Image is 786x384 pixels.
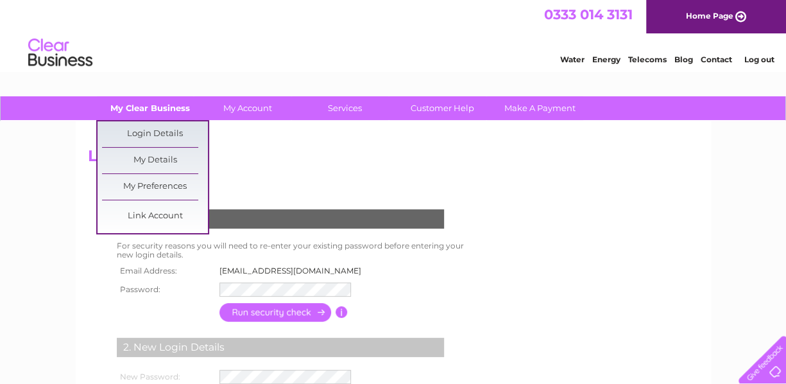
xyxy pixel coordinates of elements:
[216,263,372,279] td: [EMAIL_ADDRESS][DOMAIN_NAME]
[114,263,216,279] th: Email Address:
[90,7,697,62] div: Clear Business is a trading name of Verastar Limited (registered in [GEOGRAPHIC_DATA] No. 3667643...
[701,55,732,64] a: Contact
[194,96,300,120] a: My Account
[487,96,593,120] a: Make A Payment
[88,147,699,171] h2: Login Details
[744,55,774,64] a: Log out
[102,174,208,200] a: My Preferences
[389,96,495,120] a: Customer Help
[674,55,693,64] a: Blog
[628,55,667,64] a: Telecoms
[102,148,208,173] a: My Details
[102,121,208,147] a: Login Details
[117,209,444,229] div: 1. Security Check
[292,96,398,120] a: Services
[114,238,478,263] td: For security reasons you will need to re-enter your existing password before entering your new lo...
[560,55,585,64] a: Water
[97,96,203,120] a: My Clear Business
[102,204,208,229] a: Link Account
[28,33,93,73] img: logo.png
[114,279,216,300] th: Password:
[592,55,620,64] a: Energy
[336,306,348,318] input: Information
[544,6,633,22] a: 0333 014 3131
[117,338,444,357] div: 2. New Login Details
